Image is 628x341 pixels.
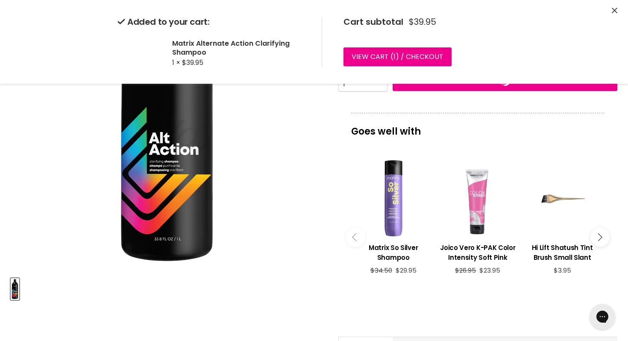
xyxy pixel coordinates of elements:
span: 1 [393,52,396,62]
a: View product:Joico Vero K-PAK Color Intensity Soft Pink [440,236,516,267]
span: $3.95 [554,266,571,275]
button: Matrix Alternate Action Clarifying Shampoo [11,278,19,300]
span: $39.95 [409,17,436,27]
button: Close [612,6,617,15]
span: Cart subtotal [343,16,403,28]
img: Matrix Alternate Action Clarifying Shampoo [12,279,18,299]
span: $29.95 [396,266,417,275]
a: View cart (1) / Checkout [343,47,452,66]
h3: Matrix So Silver Shampoo [355,243,431,262]
p: Goes well with [351,113,605,141]
span: $23.95 [479,266,500,275]
iframe: Gorgias live chat messenger [585,301,619,332]
h3: Hi Lift Shatush Tint Brush Small Slant [524,243,600,262]
a: View product:Matrix So Silver Shampoo [355,236,431,267]
span: $34.50 [370,266,392,275]
h3: Joico Vero K-PAK Color Intensity Soft Pink [440,243,516,262]
span: $26.95 [455,266,476,275]
span: 1 × [172,58,180,68]
h2: Matrix Alternate Action Clarifying Shampoo [172,39,308,57]
div: Product thumbnails [9,276,324,300]
span: $39.95 [182,58,203,68]
h2: Added to your cart: [117,17,308,27]
a: View product:Hi Lift Shatush Tint Brush Small Slant [524,236,600,267]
